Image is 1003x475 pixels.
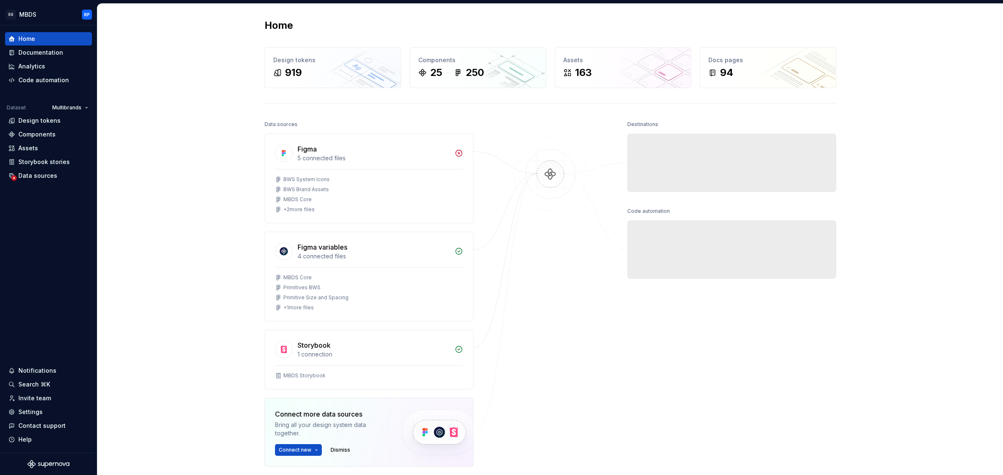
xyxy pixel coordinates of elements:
[18,366,56,375] div: Notifications
[48,102,92,114] button: Multibrands
[18,48,63,57] div: Documentation
[708,56,827,64] div: Docs pages
[19,10,36,19] div: MBDS
[5,46,92,59] a: Documentation
[283,206,315,213] div: + 2 more files
[410,47,546,88] a: Components25250
[5,419,92,432] button: Contact support
[265,134,473,223] a: Figma5 connected filesBWS System IconsBWS Brand AssetsMBDS Core+2more files
[331,447,350,453] span: Dismiss
[283,274,312,281] div: MBDS Core
[5,60,92,73] a: Analytics
[18,172,57,180] div: Data sources
[5,114,92,127] a: Design tokens
[52,104,81,111] span: Multibrands
[265,47,401,88] a: Design tokens919
[298,350,450,359] div: 1 connection
[627,119,658,130] div: Destinations
[555,47,691,88] a: Assets163
[5,433,92,446] button: Help
[7,104,26,111] div: Dataset
[327,444,354,456] button: Dismiss
[418,56,537,64] div: Components
[5,141,92,155] a: Assets
[84,11,90,18] div: RP
[28,460,69,468] svg: Supernova Logo
[18,422,66,430] div: Contact support
[18,144,38,152] div: Assets
[6,10,16,20] div: EG
[275,444,322,456] button: Connect new
[5,405,92,419] a: Settings
[18,130,56,139] div: Components
[285,66,302,79] div: 919
[18,380,50,389] div: Search ⌘K
[279,447,311,453] span: Connect new
[5,128,92,141] a: Components
[627,205,670,217] div: Code automation
[5,378,92,391] button: Search ⌘K
[275,409,388,419] div: Connect more data sources
[298,340,331,350] div: Storybook
[273,56,392,64] div: Design tokens
[18,116,61,125] div: Design tokens
[18,408,43,416] div: Settings
[5,364,92,377] button: Notifications
[5,73,92,87] a: Code automation
[720,66,733,79] div: 94
[265,19,293,32] h2: Home
[5,32,92,45] a: Home
[283,186,329,193] div: BWS Brand Assets
[563,56,682,64] div: Assets
[5,392,92,405] a: Invite team
[275,421,388,437] div: Bring all your design system data together.
[283,284,321,291] div: Primitives BWS
[298,242,347,252] div: Figma variables
[5,169,92,182] a: Data sources
[265,119,298,130] div: Data sources
[283,196,312,203] div: MBDS Core
[575,66,592,79] div: 163
[18,76,69,84] div: Code automation
[298,252,450,260] div: 4 connected files
[283,372,326,379] div: MBDS Storybook
[18,158,70,166] div: Storybook stories
[298,154,450,162] div: 5 connected files
[18,35,35,43] div: Home
[18,62,45,71] div: Analytics
[5,155,92,169] a: Storybook stories
[700,47,836,88] a: Docs pages94
[265,330,473,389] a: Storybook1 connectionMBDS Storybook
[283,176,330,183] div: BWS System Icons
[18,394,51,402] div: Invite team
[430,66,442,79] div: 25
[283,304,314,311] div: + 1 more files
[265,232,473,321] a: Figma variables4 connected filesMBDS CorePrimitives BWSPrimitive Size and Spacing+1more files
[2,5,95,23] button: EGMBDSRP
[283,294,349,301] div: Primitive Size and Spacing
[298,144,317,154] div: Figma
[466,66,484,79] div: 250
[18,435,32,444] div: Help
